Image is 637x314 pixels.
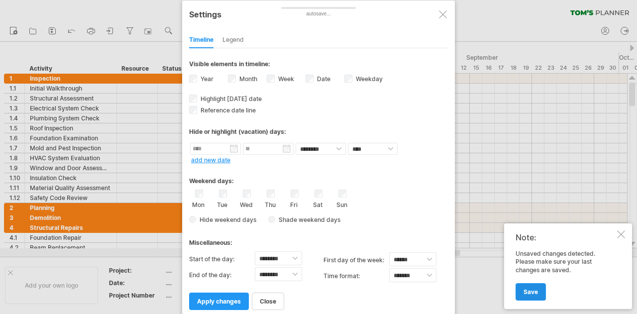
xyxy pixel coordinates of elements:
label: first day of the week: [323,252,389,268]
span: Save [524,288,538,296]
label: Date [315,75,330,83]
label: Weekday [354,75,383,83]
span: Shade weekend days [275,216,340,223]
span: Reference date line [199,106,256,114]
div: Timeline [189,32,213,48]
div: Legend [222,32,244,48]
label: Wed [240,199,252,209]
span: close [260,298,276,305]
label: Mon [192,199,205,209]
div: Visible elements in timeline: [189,60,448,71]
a: apply changes [189,293,249,310]
a: close [252,293,284,310]
label: Month [237,75,257,83]
label: Year [199,75,213,83]
label: Thu [264,199,276,209]
label: Sun [335,199,348,209]
div: autosave... [264,10,373,18]
div: Settings [189,5,448,23]
a: Save [516,283,546,301]
label: Fri [288,199,300,209]
label: Time format: [323,268,389,284]
span: Highlight [DATE] date [199,95,262,103]
div: Weekend days: [189,168,448,187]
label: Start of the day: [189,251,255,267]
a: add new date [191,156,230,164]
label: Week [276,75,294,83]
div: Note: [516,232,615,242]
label: Sat [312,199,324,209]
div: Unsaved changes detected. Please make sure your last changes are saved. [516,250,615,300]
div: Hide or highlight (vacation) days: [189,128,448,135]
label: End of the day: [189,267,255,283]
label: Tue [216,199,228,209]
div: Miscellaneous: [189,229,448,249]
span: Hide weekend days [196,216,256,223]
span: apply changes [197,298,241,305]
